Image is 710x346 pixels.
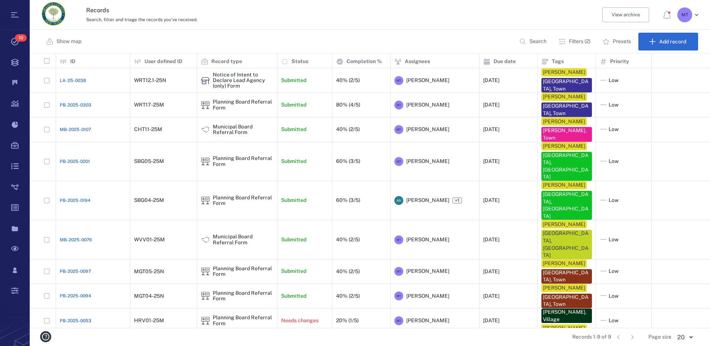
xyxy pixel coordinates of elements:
div: CHT11-25M [134,127,162,132]
div: Municipal Board Referral Form [213,124,273,136]
div: 60% (3/5) [336,198,360,203]
div: [DATE] [483,127,499,132]
div: M T [677,7,692,22]
p: Submitted [281,77,306,84]
div: [PERSON_NAME], Village [543,309,590,323]
button: Filters (2) [554,33,596,50]
p: Tags [552,58,564,65]
a: PB-2025-0194 [60,197,91,204]
div: [DATE] [483,269,499,274]
img: icon Planning Board Referral Form [201,267,210,276]
span: [PERSON_NAME] [406,77,449,84]
div: [PERSON_NAME] [543,93,585,101]
div: 40% (2/5) [336,127,360,132]
img: icon Planning Board Referral Form [201,157,210,166]
img: icon Planning Board Referral Form [201,291,210,300]
div: M T [394,101,403,110]
div: [GEOGRAPHIC_DATA], [GEOGRAPHIC_DATA] [543,152,590,181]
div: 40% (2/5) [336,293,360,299]
span: [PERSON_NAME] [406,126,449,133]
div: M T [394,157,403,166]
span: Low [609,158,619,165]
span: Low [609,293,619,300]
img: Orange County Planning Department logo [42,2,65,26]
div: Planning Board Referral Form [213,156,273,167]
a: MB-2025-0107 [60,126,91,133]
p: Presets [613,38,631,45]
div: [DATE] [483,198,499,203]
a: Go home [42,2,65,28]
div: MGT05-25N [134,269,164,274]
span: Records 1-9 of 9 [572,333,611,341]
img: icon Planning Board Referral Form [201,101,210,110]
p: Priority [610,58,629,65]
span: [PERSON_NAME] [406,317,449,324]
span: LA-25-0038 [60,77,86,84]
div: MGT04-25N [134,293,164,299]
img: icon Planning Board Referral Form [201,196,210,205]
div: 20% (1/5) [336,318,359,323]
span: PB-2025-0303 [60,102,91,108]
div: 40% (2/5) [336,269,360,274]
div: [GEOGRAPHIC_DATA], Town [543,269,590,284]
p: Completion % [346,58,382,65]
h3: Records [86,6,488,15]
div: M T [394,291,403,300]
a: PB-2025-0201 [60,158,90,165]
div: Municipal Board Referral Form [201,125,210,134]
span: 10 [15,34,27,42]
span: [PERSON_NAME] [406,101,449,109]
p: Submitted [281,158,306,165]
div: 40% (2/5) [336,78,360,83]
div: Notice of Intent to Declare Lead Agency (only) Form [213,72,273,89]
button: View archive [602,7,649,22]
span: Low [609,268,619,275]
div: HRV01-25M [134,318,164,323]
div: [PERSON_NAME] [543,221,585,228]
div: Planning Board Referral Form [201,316,210,325]
span: Search, filter and triage the records you've received. [86,17,198,22]
p: Record type [211,58,242,65]
div: M T [394,235,403,244]
span: [PERSON_NAME] [406,158,449,165]
div: WRT17-25M [134,102,164,108]
div: [PERSON_NAME] [543,118,585,125]
p: Assignees [405,58,430,65]
div: [GEOGRAPHIC_DATA], Town [543,102,590,117]
a: MB-2025-0076 [60,236,92,243]
div: [DATE] [483,237,499,242]
div: [PERSON_NAME] [543,143,585,150]
div: [DATE] [483,78,499,83]
div: 40% (2/5) [336,237,360,242]
p: Search [530,38,547,45]
p: Filters (2) [569,38,590,45]
p: Due date [494,58,516,65]
div: Planning Board Referral Form [213,290,273,302]
div: [PERSON_NAME], Town [543,127,590,141]
div: Planning Board Referral Form [201,196,210,205]
span: Low [609,77,619,84]
button: help [37,328,54,345]
div: M T [394,125,403,134]
a: PB-2025-0053 [60,317,91,324]
p: Submitted [281,197,306,204]
div: 20 [671,333,698,342]
div: Planning Board Referral Form [201,267,210,276]
p: Submitted [281,268,306,275]
div: Planning Board Referral Form [213,195,273,206]
div: A S [394,196,403,205]
span: Help [17,5,32,12]
p: User defined ID [144,58,182,65]
span: +1 [453,198,461,204]
a: PB-2025-0097 [60,268,91,275]
nav: pagination navigation [611,331,639,343]
div: [DATE] [483,102,499,108]
p: Show map [56,38,81,45]
p: Status [292,58,308,65]
div: 60% (3/5) [336,159,360,164]
span: Low [609,126,619,133]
